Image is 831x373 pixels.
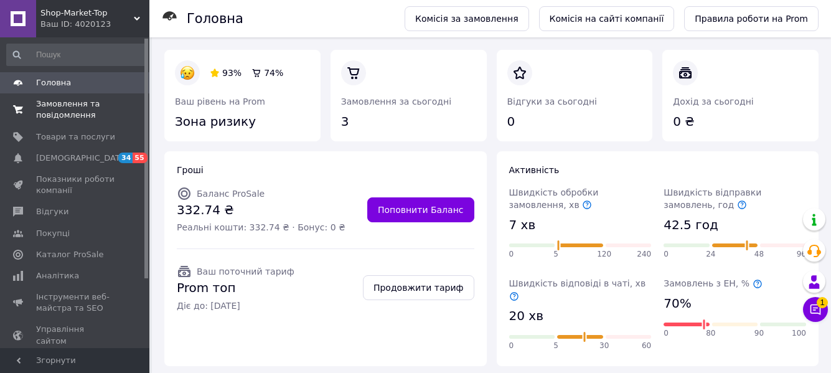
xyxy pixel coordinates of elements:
span: 5 [553,249,558,260]
span: 55 [133,153,147,163]
span: 1 [817,297,828,308]
span: Управління сайтом [36,324,115,346]
button: Чат з покупцем1 [803,297,828,322]
span: Швидкість відправки замовлень, год [664,187,761,210]
span: 20 хв [509,307,543,325]
span: Покупці [36,228,70,239]
a: Комісія на сайті компанії [539,6,675,31]
span: 240 [637,249,651,260]
span: [DEMOGRAPHIC_DATA] [36,153,128,164]
span: 60 [642,341,651,351]
span: Shop-Market-Top [40,7,134,19]
a: Продовжити тариф [363,275,474,300]
span: 100 [792,328,806,339]
span: Реальні кошти: 332.74 ₴ · Бонус: 0 ₴ [177,221,345,234]
span: Швидкість обробки замовлення, хв [509,187,599,210]
span: 96 [797,249,806,260]
h1: Головна [187,11,243,26]
span: Швидкість відповіді в чаті, хв [509,278,646,301]
span: Інструменти веб-майстра та SEO [36,291,115,314]
span: Головна [36,77,71,88]
span: 34 [118,153,133,163]
span: 120 [597,249,611,260]
span: 0 [664,249,669,260]
span: Prom топ [177,279,294,297]
span: Ваш поточний тариф [197,267,294,276]
span: 7 хв [509,216,536,234]
span: 0 [664,328,669,339]
span: Відгуки [36,206,68,217]
span: 5 [553,341,558,351]
span: 0 [509,249,514,260]
a: Правила роботи на Prom [684,6,819,31]
input: Пошук [6,44,147,66]
span: 90 [754,328,764,339]
span: Баланс ProSale [197,189,265,199]
span: Товари та послуги [36,131,115,143]
span: Показники роботи компанії [36,174,115,196]
span: 93% [222,68,242,78]
span: Діє до: [DATE] [177,300,294,312]
span: Аналітика [36,270,79,281]
div: Ваш ID: 4020123 [40,19,149,30]
span: 80 [706,328,715,339]
span: 48 [754,249,764,260]
span: Замовлення та повідомлення [36,98,115,121]
a: Поповнити Баланс [367,197,474,222]
span: 24 [706,249,715,260]
span: Активність [509,165,560,175]
span: 74% [264,68,283,78]
a: Комісія за замовлення [405,6,529,31]
span: 42.5 год [664,216,718,234]
span: Гроші [177,165,204,175]
span: 70% [664,295,691,313]
span: 30 [599,341,609,351]
span: 0 [509,341,514,351]
span: 332.74 ₴ [177,201,345,219]
span: Каталог ProSale [36,249,103,260]
span: Замовлень з ЕН, % [664,278,762,288]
